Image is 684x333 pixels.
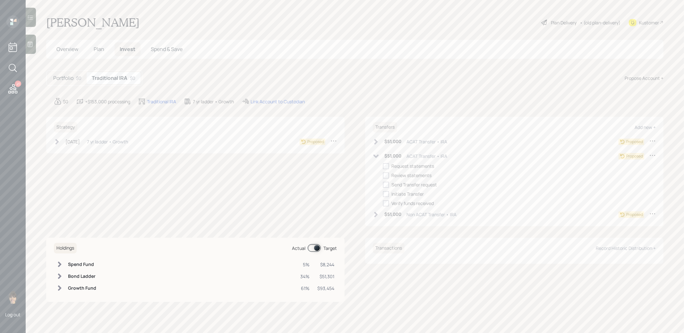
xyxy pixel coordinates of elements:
h6: Strategy [54,122,77,132]
div: ACAT Transfer • IRA [406,138,447,145]
h5: Portfolio [53,75,73,81]
div: Proposed [626,153,643,159]
div: Propose Account + [625,75,663,81]
span: Spend & Save [151,46,183,53]
div: 7 yr ladder • Growth [193,98,234,105]
div: 7 yr ladder • Growth [87,138,128,145]
span: Invest [120,46,135,53]
span: Overview [56,46,78,53]
div: Request statements [391,163,434,169]
div: 61% [300,285,310,292]
div: Kustomer [639,19,659,26]
div: Traditional IRA [147,98,176,105]
h6: $51,000 [384,139,401,144]
div: 5% [300,261,310,268]
div: +$153,000 processing [85,98,130,105]
div: Send Transfer request [391,181,437,188]
div: Add new + [635,124,656,130]
div: • (old plan-delivery) [580,19,620,26]
div: $0 [63,98,68,105]
h6: Transfers [373,122,397,132]
div: Link Account to Custodian [251,98,305,105]
div: [DATE] [65,138,80,145]
div: 21 [15,81,21,87]
div: $51,301 [317,273,334,280]
div: Log out [5,312,21,318]
h6: Spend Fund [68,262,96,267]
div: Plan Delivery [551,19,577,26]
h6: $51,000 [384,212,401,217]
div: ACAT Transfer • IRA [406,153,447,159]
div: 34% [300,273,310,280]
h6: $51,000 [384,153,401,159]
h6: Growth Fund [68,286,96,291]
div: Record Historic Distribution + [596,245,656,251]
div: Non ACAT Transfer • IRA [406,211,457,218]
div: Proposed [626,212,643,218]
h6: Bond Ladder [68,274,96,279]
div: Target [323,245,337,252]
span: Plan [94,46,104,53]
h5: Traditional IRA [92,75,127,81]
h1: [PERSON_NAME] [46,15,140,30]
div: $0 [130,75,135,81]
div: Initiate Transfer [391,191,424,197]
div: $93,454 [317,285,334,292]
h6: Transactions [373,243,405,253]
div: $0 [76,75,81,81]
div: Review statements [391,172,432,179]
div: Actual [292,245,305,252]
div: $8,244 [317,261,334,268]
div: Verify funds received [391,200,434,207]
div: Proposed [307,139,324,145]
h6: Holdings [54,243,77,253]
img: treva-nostdahl-headshot.png [6,291,19,304]
div: Proposed [626,139,643,145]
